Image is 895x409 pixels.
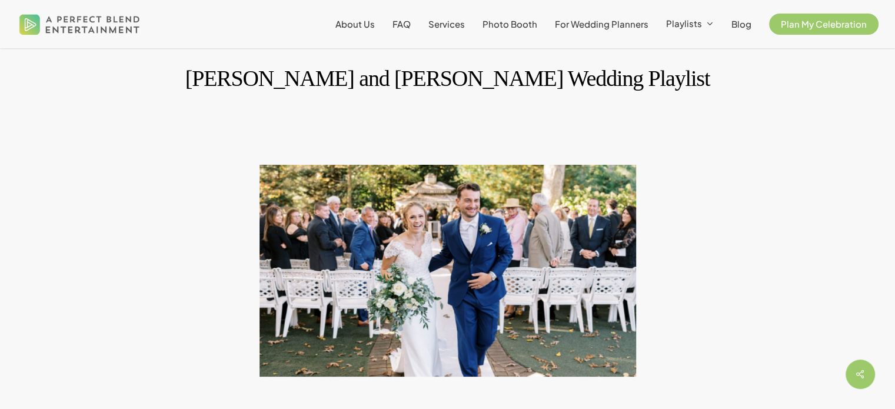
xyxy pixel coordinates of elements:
a: Photo Booth [483,19,537,29]
a: Services [428,19,465,29]
span: Photo Booth [483,18,537,29]
span: Services [428,18,465,29]
a: FAQ [392,19,411,29]
a: For Wedding Planners [555,19,648,29]
span: About Us [335,18,375,29]
a: Playlists [666,19,714,29]
a: Plan My Celebration [769,19,879,29]
span: For Wedding Planners [555,18,648,29]
span: Blog [731,18,751,29]
span: Playlists [666,18,702,29]
a: Blog [731,19,751,29]
a: About Us [335,19,375,29]
span: Plan My Celebration [781,18,867,29]
h1: [PERSON_NAME] and [PERSON_NAME] Wedding Playlist [35,54,860,103]
span: FAQ [392,18,411,29]
img: A Perfect Blend Entertainment [16,5,143,44]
